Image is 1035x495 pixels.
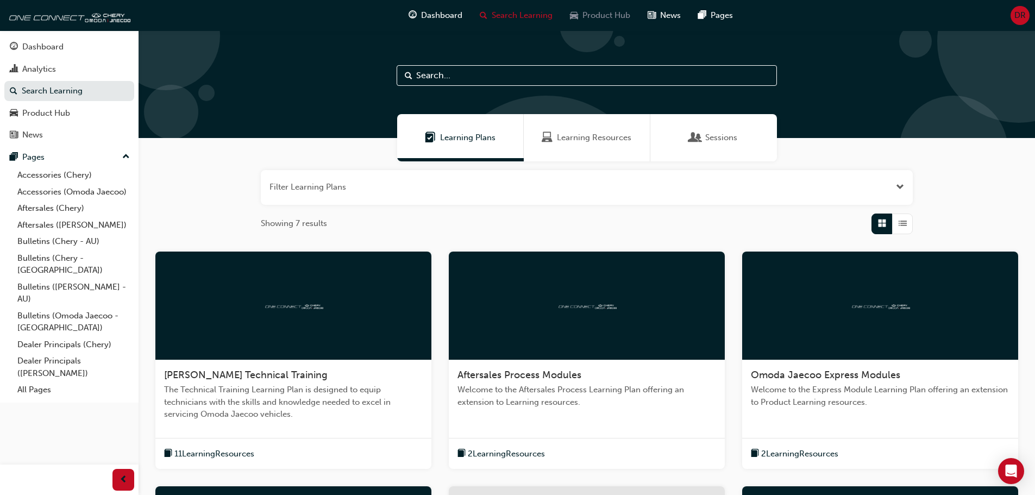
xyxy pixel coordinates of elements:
[449,252,725,469] a: oneconnectAftersales Process ModulesWelcome to the Aftersales Process Learning Plan offering an e...
[457,447,466,461] span: book-icon
[492,9,553,22] span: Search Learning
[13,233,134,250] a: Bulletins (Chery - AU)
[648,9,656,22] span: news-icon
[561,4,639,27] a: car-iconProduct Hub
[878,217,886,230] span: Grid
[13,184,134,200] a: Accessories (Omoda Jaecoo)
[557,300,617,310] img: oneconnect
[13,279,134,308] a: Bulletins ([PERSON_NAME] - AU)
[557,131,631,144] span: Learning Resources
[751,384,1009,408] span: Welcome to the Express Module Learning Plan offering an extension to Product Learning resources.
[10,153,18,162] span: pages-icon
[440,131,495,144] span: Learning Plans
[761,448,838,460] span: 2 Learning Resources
[10,86,17,96] span: search-icon
[13,217,134,234] a: Aftersales ([PERSON_NAME])
[4,147,134,167] button: Pages
[5,4,130,26] img: oneconnect
[998,458,1024,484] div: Open Intercom Messenger
[4,35,134,147] button: DashboardAnalyticsSearch LearningProduct HubNews
[13,200,134,217] a: Aftersales (Chery)
[405,70,412,82] span: Search
[10,65,18,74] span: chart-icon
[22,151,45,164] div: Pages
[261,217,327,230] span: Showing 7 results
[397,114,524,161] a: Learning PlansLearning Plans
[264,300,323,310] img: oneconnect
[13,167,134,184] a: Accessories (Chery)
[4,37,134,57] a: Dashboard
[650,114,777,161] a: SessionsSessions
[4,59,134,79] a: Analytics
[421,9,462,22] span: Dashboard
[471,4,561,27] a: search-iconSearch Learning
[174,448,254,460] span: 11 Learning Resources
[751,447,838,461] button: book-icon2LearningResources
[1011,6,1030,25] button: DR
[698,9,706,22] span: pages-icon
[164,447,172,461] span: book-icon
[751,447,759,461] span: book-icon
[164,447,254,461] button: book-icon11LearningResources
[22,41,64,53] div: Dashboard
[4,125,134,145] a: News
[751,369,900,381] span: Omoda Jaecoo Express Modules
[10,42,18,52] span: guage-icon
[639,4,689,27] a: news-iconNews
[660,9,681,22] span: News
[164,384,423,421] span: The Technical Training Learning Plan is designed to equip technicians with the skills and knowled...
[120,473,128,487] span: prev-icon
[13,250,134,279] a: Bulletins (Chery - [GEOGRAPHIC_DATA])
[164,369,328,381] span: [PERSON_NAME] Technical Training
[689,4,742,27] a: pages-iconPages
[468,448,545,460] span: 2 Learning Resources
[480,9,487,22] span: search-icon
[409,9,417,22] span: guage-icon
[22,129,43,141] div: News
[457,447,545,461] button: book-icon2LearningResources
[705,131,737,144] span: Sessions
[397,65,777,86] input: Search...
[896,181,904,193] button: Open the filter
[155,252,431,469] a: oneconnect[PERSON_NAME] Technical TrainingThe Technical Training Learning Plan is designed to equ...
[457,369,581,381] span: Aftersales Process Modules
[1014,9,1026,22] span: DR
[13,336,134,353] a: Dealer Principals (Chery)
[4,81,134,101] a: Search Learning
[542,131,553,144] span: Learning Resources
[711,9,733,22] span: Pages
[524,114,650,161] a: Learning ResourcesLearning Resources
[457,384,716,408] span: Welcome to the Aftersales Process Learning Plan offering an extension to Learning resources.
[10,130,18,140] span: news-icon
[742,252,1018,469] a: oneconnectOmoda Jaecoo Express ModulesWelcome to the Express Module Learning Plan offering an ext...
[690,131,701,144] span: Sessions
[22,107,70,120] div: Product Hub
[425,131,436,144] span: Learning Plans
[582,9,630,22] span: Product Hub
[899,217,907,230] span: List
[570,9,578,22] span: car-icon
[13,353,134,381] a: Dealer Principals ([PERSON_NAME])
[850,300,910,310] img: oneconnect
[13,308,134,336] a: Bulletins (Omoda Jaecoo - [GEOGRAPHIC_DATA])
[13,381,134,398] a: All Pages
[400,4,471,27] a: guage-iconDashboard
[4,103,134,123] a: Product Hub
[22,63,56,76] div: Analytics
[122,150,130,164] span: up-icon
[10,109,18,118] span: car-icon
